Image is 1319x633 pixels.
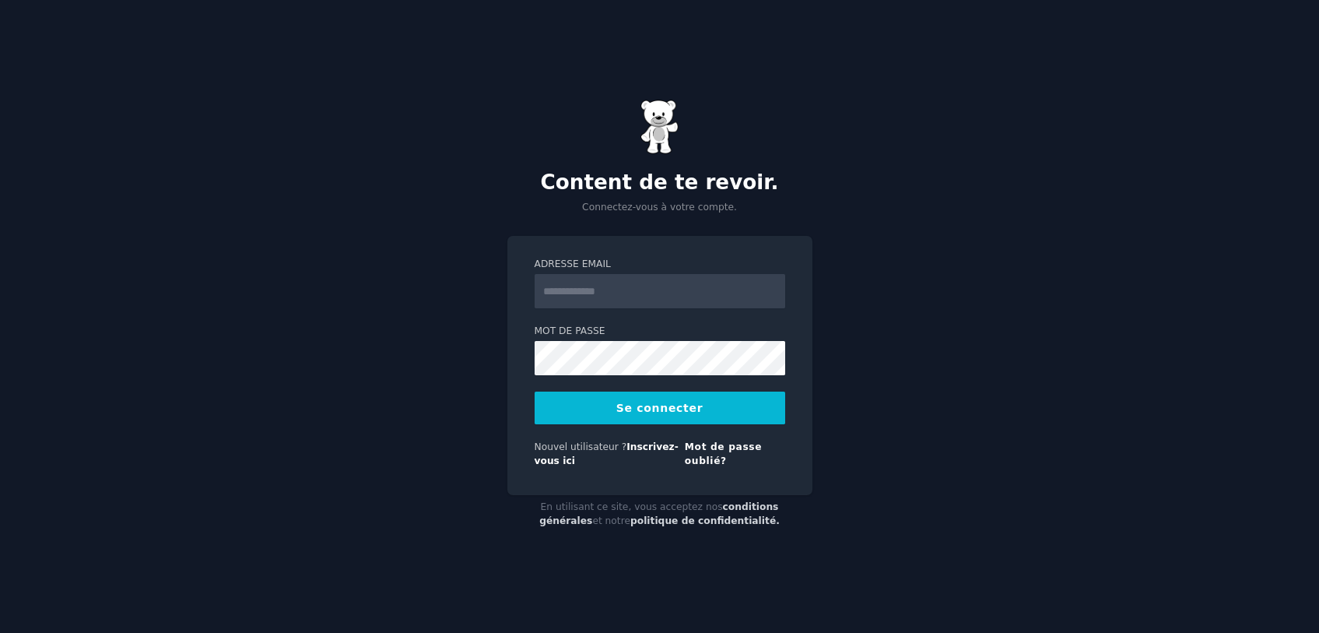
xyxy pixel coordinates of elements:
[616,402,703,414] font: Se connecter
[535,258,611,269] font: Adresse email
[582,202,737,213] font: Connectez-vous à votre compte.
[540,171,778,194] font: Content de te revoir.
[685,441,762,466] a: Mot de passe oublié?
[539,501,778,526] a: conditions générales
[535,441,679,466] a: Inscrivez-vous ici
[592,515,630,526] font: et notre
[630,515,780,526] a: politique de confidentialité.
[535,392,785,424] button: Se connecter
[541,501,723,512] font: En utilisant ce site, vous acceptez nos
[535,441,627,452] font: Nouvel utilisateur ?
[640,100,679,154] img: Ours en gélatine
[535,325,605,336] font: Mot de passe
